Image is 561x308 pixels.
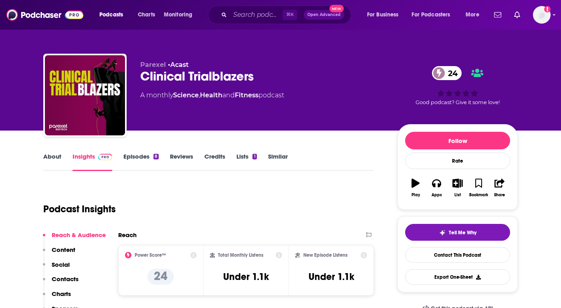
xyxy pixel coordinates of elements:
[52,275,79,283] p: Contacts
[533,6,551,24] img: User Profile
[405,224,510,241] button: tell me why sparkleTell Me Why
[204,153,225,171] a: Credits
[405,247,510,263] a: Contact This Podcast
[138,9,155,20] span: Charts
[118,231,137,239] h2: Reach
[52,261,70,268] p: Social
[158,8,203,21] button: open menu
[405,173,426,202] button: Play
[309,271,354,283] h3: Under 1.1k
[432,66,462,80] a: 24
[268,153,288,171] a: Similar
[469,193,488,197] div: Bookmark
[426,173,447,202] button: Apps
[43,290,71,305] button: Charts
[147,269,174,285] p: 24
[73,153,112,171] a: InsightsPodchaser Pro
[468,173,489,202] button: Bookmark
[173,91,199,99] a: Science
[511,8,523,22] a: Show notifications dropdown
[216,6,359,24] div: Search podcasts, credits, & more...
[140,61,166,68] span: Parexel
[170,153,193,171] a: Reviews
[283,10,297,20] span: ⌘ K
[489,173,510,202] button: Share
[416,99,500,105] span: Good podcast? Give it some love!
[200,91,222,99] a: Health
[43,261,70,276] button: Social
[432,193,442,197] div: Apps
[123,153,159,171] a: Episodes8
[164,9,192,20] span: Monitoring
[199,91,200,99] span: ,
[466,9,479,20] span: More
[329,5,344,12] span: New
[98,154,112,160] img: Podchaser Pro
[454,193,461,197] div: List
[218,252,263,258] h2: Total Monthly Listens
[398,61,518,111] div: 24Good podcast? Give it some love!
[230,8,283,21] input: Search podcasts, credits, & more...
[52,231,106,239] p: Reach & Audience
[43,246,75,261] button: Content
[304,10,344,20] button: Open AdvancedNew
[43,153,61,171] a: About
[133,8,160,21] a: Charts
[544,6,551,12] svg: Add a profile image
[447,173,468,202] button: List
[43,275,79,290] button: Contacts
[94,8,133,21] button: open menu
[52,290,71,298] p: Charts
[361,8,409,21] button: open menu
[135,252,166,258] h2: Power Score™
[449,229,476,236] span: Tell Me Why
[252,154,256,159] div: 1
[6,7,83,22] img: Podchaser - Follow, Share and Rate Podcasts
[405,153,510,169] div: Rate
[491,8,504,22] a: Show notifications dropdown
[494,193,505,197] div: Share
[99,9,123,20] span: Podcasts
[307,13,341,17] span: Open Advanced
[407,8,462,21] button: open menu
[170,61,189,68] a: Acast
[460,8,489,21] button: open menu
[52,246,75,254] p: Content
[412,9,450,20] span: For Podcasters
[222,91,235,99] span: and
[235,91,258,99] a: Fitness
[168,61,189,68] span: •
[43,203,116,215] h1: Podcast Insights
[405,132,510,149] button: Follow
[367,9,399,20] span: For Business
[303,252,347,258] h2: New Episode Listens
[140,91,284,100] div: A monthly podcast
[533,6,551,24] button: Show profile menu
[412,193,420,197] div: Play
[153,154,159,159] div: 8
[45,55,125,135] img: Clinical Trialblazers
[223,271,269,283] h3: Under 1.1k
[440,66,462,80] span: 24
[43,231,106,246] button: Reach & Audience
[533,6,551,24] span: Logged in as wondermedianetwork
[236,153,256,171] a: Lists1
[405,269,510,285] button: Export One-Sheet
[439,229,446,236] img: tell me why sparkle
